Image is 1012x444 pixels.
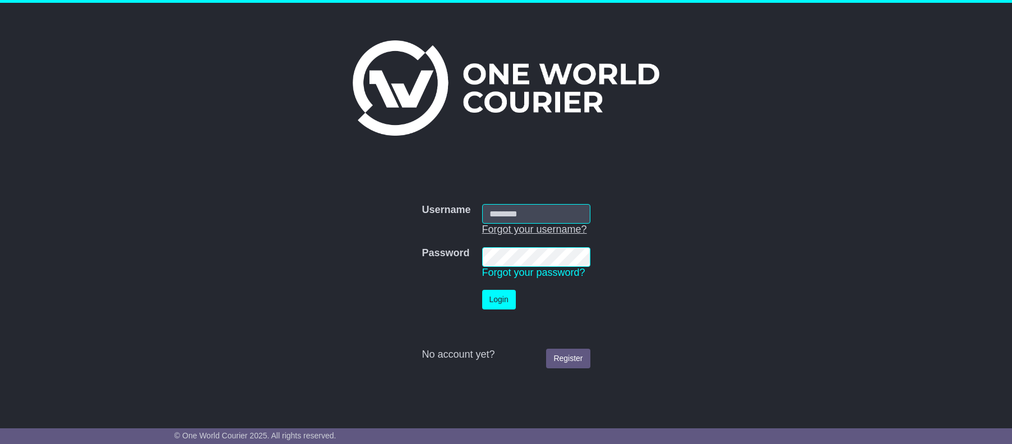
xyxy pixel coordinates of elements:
[546,349,590,368] a: Register
[422,204,470,216] label: Username
[422,349,590,361] div: No account yet?
[482,267,585,278] a: Forgot your password?
[353,40,659,136] img: One World
[482,224,587,235] a: Forgot your username?
[174,431,336,440] span: © One World Courier 2025. All rights reserved.
[482,290,516,309] button: Login
[422,247,469,260] label: Password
